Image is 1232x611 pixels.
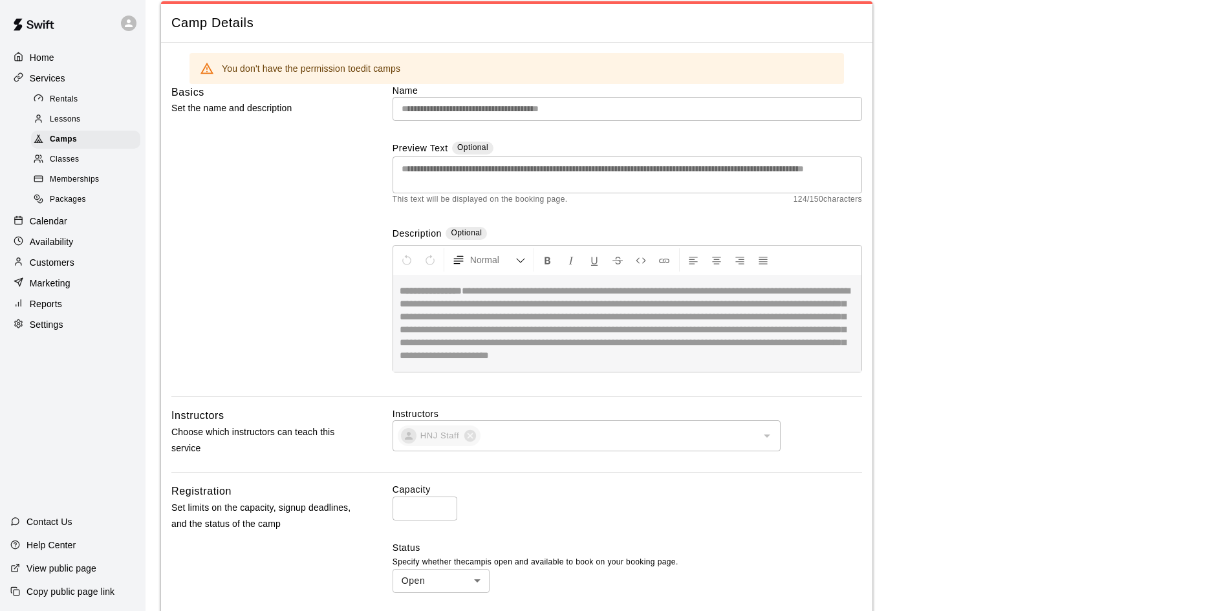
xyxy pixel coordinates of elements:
span: Normal [470,253,515,266]
button: Format Strikethrough [607,248,629,272]
button: Insert Link [653,248,675,272]
a: Home [10,48,135,67]
button: Justify Align [752,248,774,272]
button: Insert Code [630,248,652,272]
p: Choose which instructors can teach this service [171,424,351,456]
div: You don't have the permission to edit camps [222,57,400,80]
div: Open [393,569,490,593]
div: Rentals [31,91,140,109]
p: Services [30,72,65,85]
label: Status [393,541,862,554]
p: Contact Us [27,515,72,528]
p: Home [30,51,54,64]
a: Availability [10,232,135,252]
label: Instructors [393,407,862,420]
span: This text will be displayed on the booking page. [393,193,568,206]
button: Center Align [706,248,728,272]
p: Availability [30,235,74,248]
span: Classes [50,153,79,166]
p: Customers [30,256,74,269]
span: Optional [457,143,488,152]
p: Copy public page link [27,585,114,598]
button: Format Underline [583,248,605,272]
span: Memberships [50,173,99,186]
a: Rentals [31,89,146,109]
button: Left Align [682,248,704,272]
a: Calendar [10,211,135,231]
p: Help Center [27,539,76,552]
div: Lessons [31,111,140,129]
p: Reports [30,297,62,310]
span: Packages [50,193,86,206]
p: Calendar [30,215,67,228]
label: Capacity [393,483,862,496]
p: View public page [27,562,96,575]
span: 124 / 150 characters [794,193,862,206]
div: Memberships [31,171,140,189]
label: Preview Text [393,142,448,156]
span: Lessons [50,113,81,126]
a: Marketing [10,273,135,293]
div: Classes [31,151,140,169]
label: Name [393,84,862,97]
a: Camps [31,130,146,150]
a: Services [10,69,135,88]
a: Lessons [31,109,146,129]
p: Set limits on the capacity, signup deadlines, and the status of the camp [171,500,351,532]
a: Customers [10,253,135,272]
p: Set the name and description [171,100,351,116]
h6: Instructors [171,407,224,424]
button: Formatting Options [447,248,531,272]
a: Packages [31,190,146,210]
button: Right Align [729,248,751,272]
p: Marketing [30,277,70,290]
a: Settings [10,315,135,334]
div: Packages [31,191,140,209]
p: Specify whether the camp is open and available to book on your booking page. [393,556,862,569]
h6: Registration [171,483,232,500]
a: Classes [31,150,146,170]
button: Format Bold [537,248,559,272]
span: Optional [451,228,482,237]
span: Camps [50,133,77,146]
p: Settings [30,318,63,331]
span: Rentals [50,93,78,106]
span: Camp Details [171,14,862,32]
a: Reports [10,294,135,314]
div: Camps [31,131,140,149]
button: Undo [396,248,418,272]
button: Redo [419,248,441,272]
h6: Basics [171,84,204,101]
a: Memberships [31,170,146,190]
button: Format Italics [560,248,582,272]
label: Description [393,227,442,242]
